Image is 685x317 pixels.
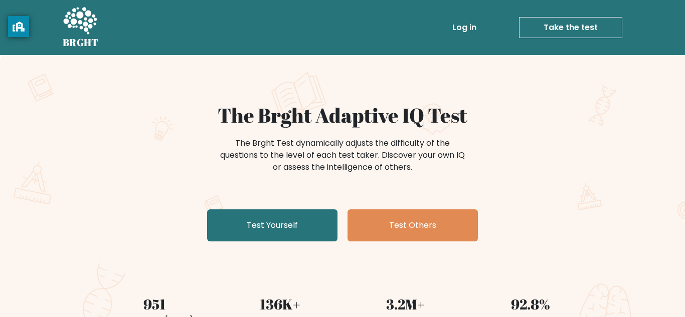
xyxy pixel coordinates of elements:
a: Take the test [519,17,622,38]
button: privacy banner [8,16,29,37]
div: 92.8% [474,293,587,314]
a: Test Yourself [207,209,337,241]
h5: BRGHT [63,37,99,49]
div: The Brght Test dynamically adjusts the difficulty of the questions to the level of each test take... [217,137,468,173]
div: 951 [98,293,211,314]
div: 136K+ [223,293,336,314]
a: Test Others [348,209,478,241]
h1: The Brght Adaptive IQ Test [98,103,587,127]
div: 3.2M+ [349,293,462,314]
a: BRGHT [63,4,99,51]
a: Log in [448,18,480,38]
